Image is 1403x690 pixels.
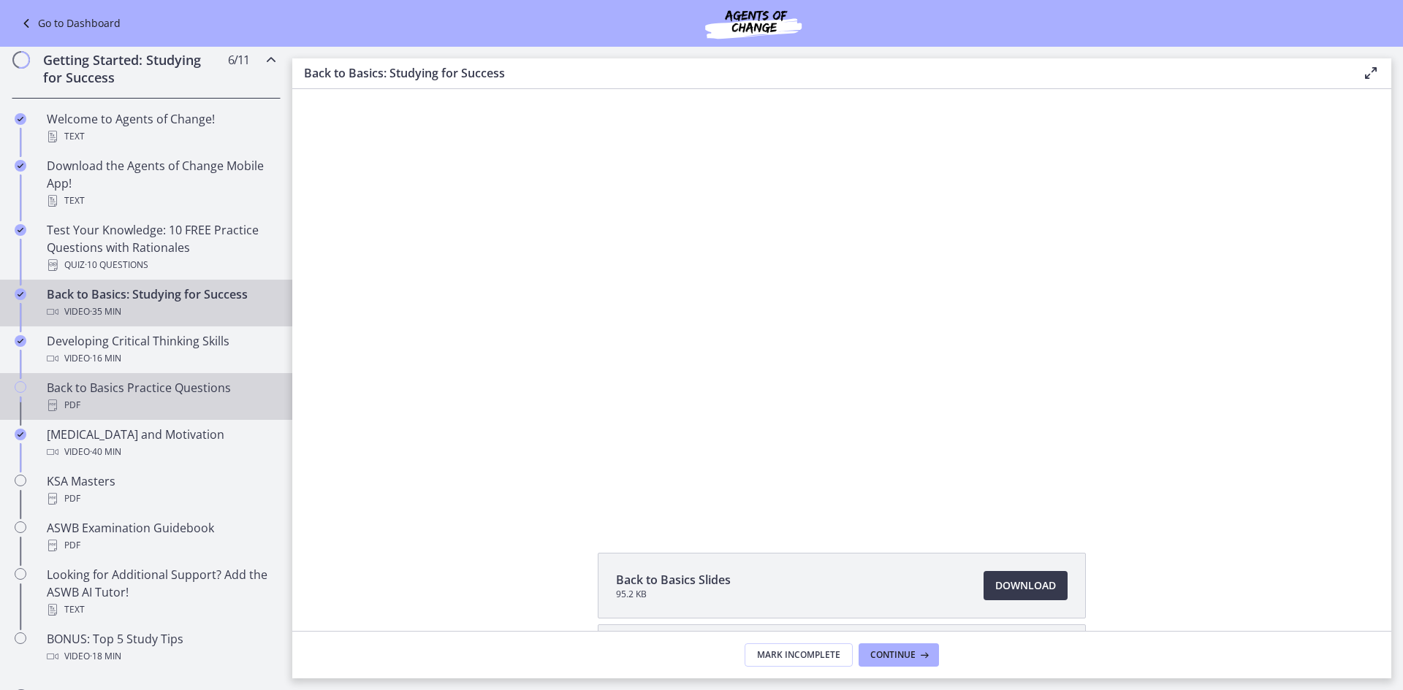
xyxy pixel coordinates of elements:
i: Completed [15,429,26,440]
span: · 40 min [90,443,121,461]
div: PDF [47,537,275,554]
div: Text [47,601,275,618]
i: Completed [15,160,26,172]
i: Completed [15,224,26,236]
span: Download [995,577,1056,594]
div: Developing Critical Thinking Skills [47,332,275,367]
div: Text [47,192,275,210]
div: Video [47,350,275,367]
div: Quiz [47,256,275,274]
div: Welcome to Agents of Change! [47,110,275,145]
div: Text [47,128,275,145]
img: Agents of Change [666,6,841,41]
button: Continue [859,643,939,667]
a: Download [984,571,1068,600]
span: Continue [870,649,916,661]
iframe: Video Lesson [292,89,1391,519]
i: Completed [15,113,26,125]
span: 95.2 KB [616,589,731,600]
span: · 18 min [90,648,121,665]
div: ASWB Examination Guidebook [47,519,275,554]
div: KSA Masters [47,472,275,507]
span: Mark Incomplete [757,649,840,661]
i: Completed [15,335,26,347]
span: Back to Basics Slides [616,571,731,589]
div: BONUS: Top 5 Study Tips [47,630,275,665]
div: PDF [47,490,275,507]
div: Back to Basics Practice Questions [47,379,275,414]
div: Test Your Knowledge: 10 FREE Practice Questions with Rationales [47,221,275,274]
div: Video [47,443,275,461]
div: Video [47,303,275,321]
div: Video [47,648,275,665]
span: · 10 Questions [85,256,148,274]
i: Completed [15,288,26,300]
button: Mark Incomplete [745,643,853,667]
div: Looking for Additional Support? Add the ASWB AI Tutor! [47,566,275,618]
span: 6 / 11 [228,51,249,69]
span: · 35 min [90,303,121,321]
h3: Back to Basics: Studying for Success [304,64,1339,82]
h2: Getting Started: Studying for Success [43,51,221,86]
div: [MEDICAL_DATA] and Motivation [47,426,275,461]
div: Download the Agents of Change Mobile App! [47,157,275,210]
a: Go to Dashboard [18,15,121,32]
div: PDF [47,396,275,414]
div: Back to Basics: Studying for Success [47,285,275,321]
span: · 16 min [90,350,121,367]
